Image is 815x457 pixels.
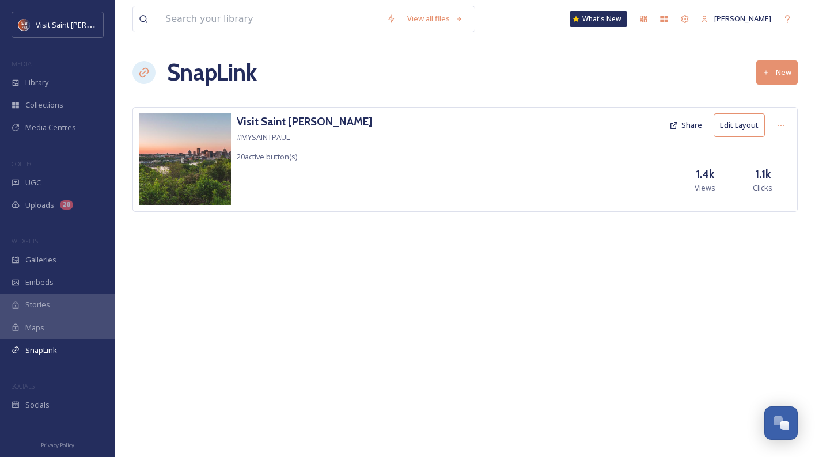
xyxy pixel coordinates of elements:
input: Search your library [160,6,381,32]
span: WIDGETS [12,237,38,245]
span: Visit Saint [PERSON_NAME] [36,19,128,30]
button: Share [664,114,708,136]
h1: SnapLink [167,55,257,90]
span: Media Centres [25,122,76,133]
a: Privacy Policy [41,437,74,451]
a: View all files [401,7,469,30]
a: Visit Saint [PERSON_NAME] [237,113,373,130]
span: Embeds [25,277,54,288]
span: MEDIA [12,59,32,68]
span: Privacy Policy [41,441,74,449]
a: What's New [570,11,627,27]
span: Socials [25,399,50,410]
span: SnapLink [25,345,57,356]
span: Views [695,182,715,193]
span: #MYSAINTPAUL [237,132,290,142]
span: Galleries [25,254,56,265]
span: UGC [25,177,41,188]
h3: 1.1k [755,166,771,182]
img: 6b6d4cf7-5fdc-4ac5-84b5-2028ac06c0a6.jpg [139,113,231,205]
span: [PERSON_NAME] [714,13,771,24]
span: Library [25,77,48,88]
button: Open Chat [764,406,798,440]
a: Edit Layout [714,113,771,137]
a: [PERSON_NAME] [695,7,777,30]
span: SOCIALS [12,382,35,390]
img: Visit%20Saint%20Paul%20Updated%20Profile%20Image.jpg [18,19,30,31]
h3: 1.4k [696,166,714,182]
span: Maps [25,322,44,333]
div: 28 [60,200,73,210]
span: COLLECT [12,159,36,168]
button: Edit Layout [714,113,765,137]
span: 20 active button(s) [237,151,297,162]
button: New [756,60,798,84]
span: Clicks [753,182,772,193]
span: Stories [25,299,50,310]
span: Collections [25,100,63,111]
span: Uploads [25,200,54,211]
